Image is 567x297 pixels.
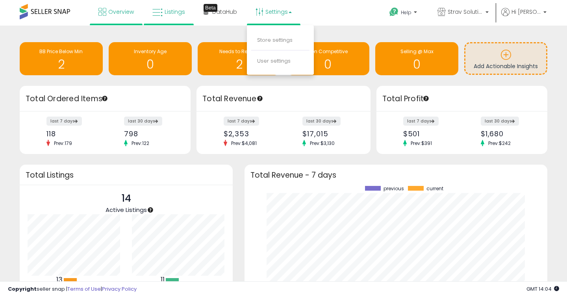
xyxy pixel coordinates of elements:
[384,186,404,191] span: previous
[106,206,147,214] span: Active Listings
[108,8,134,16] span: Overview
[202,58,277,71] h1: 2
[306,140,339,147] span: Prev: $3,130
[101,95,108,102] div: Tooltip anchor
[526,285,559,293] span: 2025-09-8 14:04 GMT
[403,130,456,138] div: $501
[403,117,439,126] label: last 7 days
[511,8,541,16] span: Hi [PERSON_NAME]
[67,285,101,293] a: Terms of Use
[481,117,519,126] label: last 30 days
[422,95,430,102] div: Tooltip anchor
[161,275,165,284] b: 11
[389,7,399,17] i: Get Help
[448,8,483,16] span: Strav Solutions LLC
[124,130,177,138] div: 798
[481,130,534,138] div: $1,680
[46,130,99,138] div: 118
[375,42,458,75] a: Selling @ Max 0
[46,117,82,126] label: last 7 days
[147,206,154,213] div: Tooltip anchor
[227,140,261,147] span: Prev: $4,081
[50,140,76,147] span: Prev: 179
[400,48,434,55] span: Selling @ Max
[474,62,538,70] span: Add Actionable Insights
[383,1,425,26] a: Help
[39,48,83,55] span: BB Price Below Min
[124,117,162,126] label: last 30 days
[26,172,227,178] h3: Total Listings
[426,186,443,191] span: current
[106,191,147,206] p: 14
[256,95,263,102] div: Tooltip anchor
[401,9,411,16] span: Help
[257,36,293,44] a: Store settings
[204,4,217,12] div: Tooltip anchor
[224,117,259,126] label: last 7 days
[224,130,278,138] div: $2,353
[24,58,99,71] h1: 2
[8,285,37,293] strong: Copyright
[198,42,281,75] a: Needs to Reprice 2
[26,93,185,104] h3: Total Ordered Items
[202,93,365,104] h3: Total Revenue
[484,140,515,147] span: Prev: $242
[308,48,348,55] span: Non Competitive
[109,42,192,75] a: Inventory Age 0
[165,8,185,16] span: Listings
[134,48,167,55] span: Inventory Age
[212,8,237,16] span: DataHub
[8,286,137,293] div: seller snap | |
[257,57,291,65] a: User settings
[382,93,541,104] h3: Total Profit
[128,140,153,147] span: Prev: 122
[219,48,259,55] span: Needs to Reprice
[379,58,454,71] h1: 0
[286,42,369,75] a: Non Competitive 0
[465,43,546,74] a: Add Actionable Insights
[290,58,365,71] h1: 0
[102,285,137,293] a: Privacy Policy
[407,140,436,147] span: Prev: $391
[250,172,541,178] h3: Total Revenue - 7 days
[302,130,356,138] div: $17,015
[20,42,103,75] a: BB Price Below Min 2
[56,275,63,284] b: 13
[113,58,188,71] h1: 0
[501,8,547,26] a: Hi [PERSON_NAME]
[302,117,341,126] label: last 30 days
